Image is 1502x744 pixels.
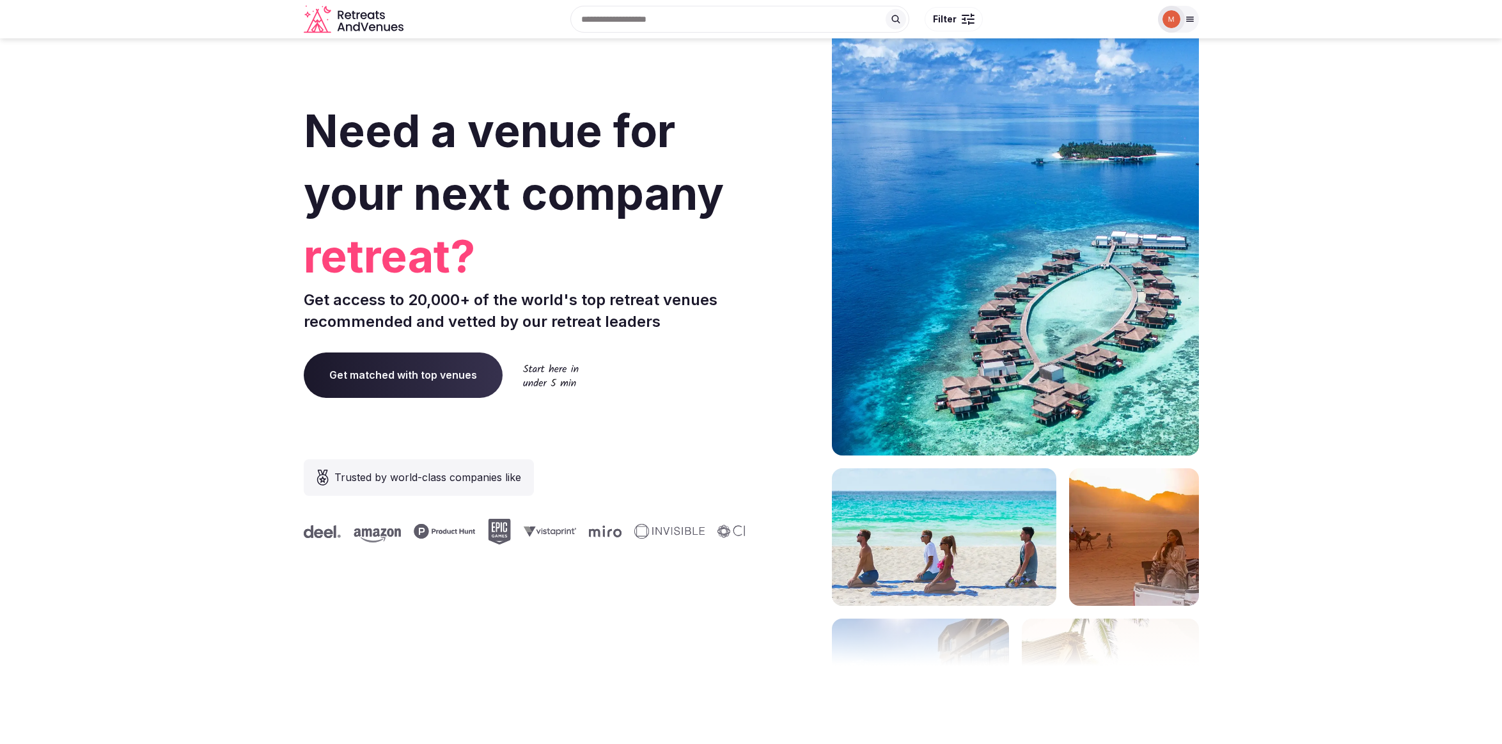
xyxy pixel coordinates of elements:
img: yoga on tropical beach [832,468,1056,606]
svg: Deel company logo [300,525,337,538]
svg: Retreats and Venues company logo [304,5,406,34]
img: Start here in under 5 min [523,364,579,386]
img: woman sitting in back of truck with camels [1069,468,1199,606]
span: retreat? [304,225,746,288]
svg: Miro company logo [585,525,618,537]
button: Filter [925,7,983,31]
span: Filter [933,13,957,26]
span: Trusted by world-class companies like [334,470,521,485]
a: Visit the homepage [304,5,406,34]
p: Get access to 20,000+ of the world's top retreat venues recommended and vetted by our retreat lea... [304,289,746,332]
svg: Epic Games company logo [484,519,507,544]
a: Get matched with top venues [304,352,503,397]
img: Mark Fromson [1162,10,1180,28]
svg: Vistaprint company logo [520,526,572,537]
span: Need a venue for your next company [304,104,724,221]
svg: Invisible company logo [630,524,701,539]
